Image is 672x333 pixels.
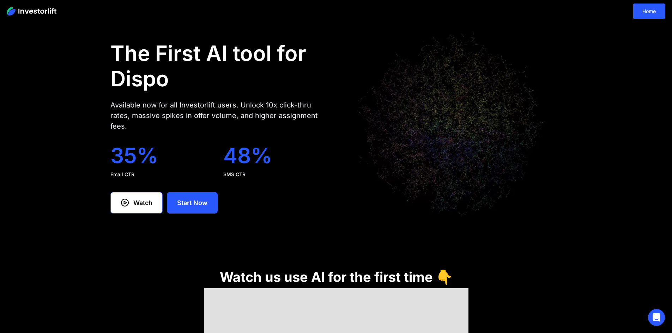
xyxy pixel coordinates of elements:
[648,309,665,326] div: Open Intercom Messenger
[223,171,325,178] div: SMS CTR
[633,4,665,19] a: Home
[223,143,325,168] div: 48%
[177,198,207,208] div: Start Now
[220,269,453,285] h1: Watch us use AI for the first time 👇
[110,143,212,168] div: 35%
[167,192,218,214] a: Start Now
[110,171,212,178] div: Email CTR
[133,198,152,208] div: Watch
[110,100,325,131] div: Available now for all Investorlift users. Unlock 10x click-thru rates, massive spikes in offer vo...
[110,192,163,214] a: Watch
[110,41,325,91] h1: The First AI tool for Dispo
